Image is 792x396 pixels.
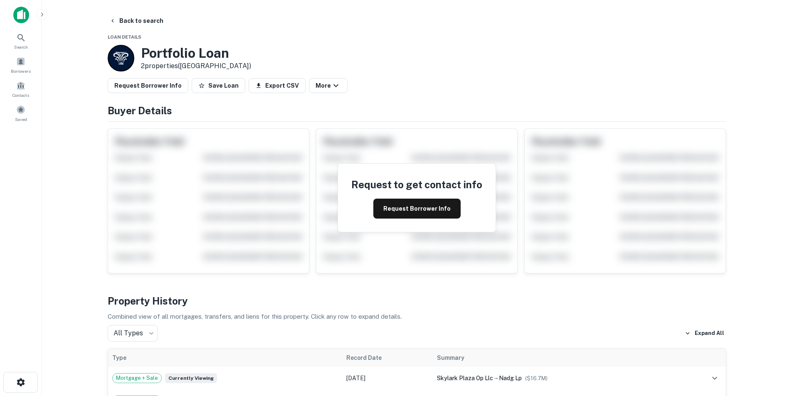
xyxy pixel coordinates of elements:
[108,312,726,322] p: Combined view of all mortgages, transfers, and liens for this property. Click any row to expand d...
[13,7,29,23] img: capitalize-icon.png
[2,102,39,124] a: Saved
[2,54,39,76] a: Borrowers
[108,103,726,118] h4: Buyer Details
[12,92,29,98] span: Contacts
[342,367,433,389] td: [DATE]
[141,45,251,61] h3: Portfolio Loan
[108,349,343,367] th: Type
[108,34,141,39] span: Loan Details
[2,30,39,52] a: Search
[351,177,482,192] h4: Request to get contact info
[437,374,675,383] div: →
[525,375,548,381] span: ($ 16.7M )
[2,78,39,100] a: Contacts
[249,78,306,93] button: Export CSV
[113,374,161,382] span: Mortgage + Sale
[14,44,28,50] span: Search
[192,78,245,93] button: Save Loan
[106,13,167,28] button: Back to search
[309,78,348,93] button: More
[499,375,522,381] span: nadg lp
[342,349,433,367] th: Record Date
[11,68,31,74] span: Borrowers
[165,373,217,383] span: Currently viewing
[15,116,27,123] span: Saved
[373,199,461,219] button: Request Borrower Info
[437,375,493,381] span: skylark plaza op llc
[108,293,726,308] h4: Property History
[708,371,722,385] button: expand row
[108,78,188,93] button: Request Borrower Info
[141,61,251,71] p: 2 properties ([GEOGRAPHIC_DATA])
[683,327,726,339] button: Expand All
[108,325,158,342] div: All Types
[433,349,679,367] th: Summary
